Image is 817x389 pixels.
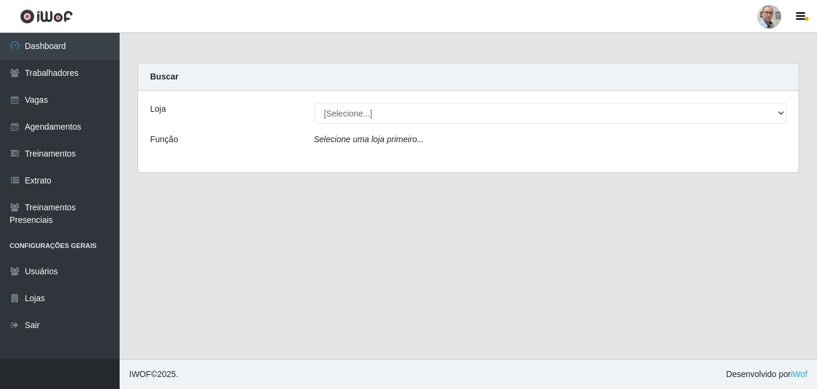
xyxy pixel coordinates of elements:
span: © 2025 . [129,368,178,381]
strong: Buscar [150,72,178,81]
i: Selecione uma loja primeiro... [314,134,424,144]
span: IWOF [129,369,151,379]
label: Função [150,133,178,146]
label: Loja [150,103,166,115]
img: CoreUI Logo [20,9,73,24]
span: Desenvolvido por [726,368,807,381]
a: iWof [791,369,807,379]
